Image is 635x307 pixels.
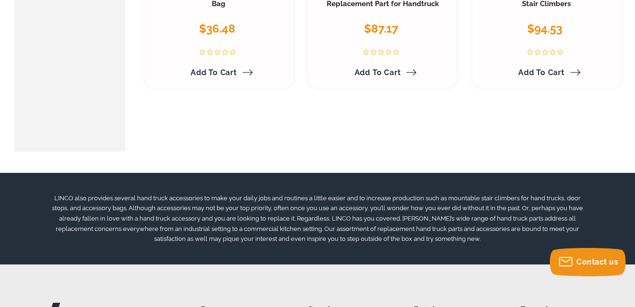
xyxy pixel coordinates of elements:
[518,68,565,77] span: Add to Cart
[355,68,401,77] span: Add to Cart
[364,22,398,35] span: $87.17
[199,22,235,35] span: $36.48
[576,257,618,266] span: Contact us
[527,22,562,35] span: $94.53
[185,65,253,81] a: Add to Cart
[48,193,588,244] p: LINCO also provides several hand truck accessories to make your daily jobs and routines a little ...
[513,65,581,81] a: Add to Cart
[349,65,417,81] a: Add to Cart
[550,248,626,276] button: Contact us
[191,68,237,77] span: Add to Cart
